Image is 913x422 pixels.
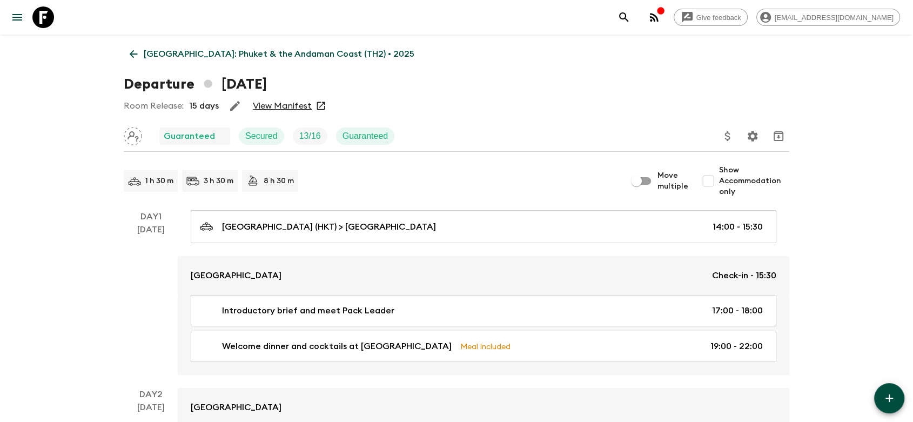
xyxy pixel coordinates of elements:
button: Archive (Completed, Cancelled or Unsynced Departures only) [768,125,789,147]
p: 1 h 30 m [145,176,173,186]
p: 13 / 16 [299,130,321,143]
a: [GEOGRAPHIC_DATA] (HKT) > [GEOGRAPHIC_DATA]14:00 - 15:30 [191,210,776,243]
div: Trip Fill [293,128,327,145]
p: Guaranteed [343,130,388,143]
div: [DATE] [137,223,165,375]
p: [GEOGRAPHIC_DATA]: Phuket & the Andaman Coast (TH2) • 2025 [144,48,414,61]
button: Settings [742,125,763,147]
p: [GEOGRAPHIC_DATA] [191,401,281,414]
span: Move multiple [657,170,689,192]
p: Welcome dinner and cocktails at [GEOGRAPHIC_DATA] [222,340,452,353]
p: [GEOGRAPHIC_DATA] [191,269,281,282]
p: 19:00 - 22:00 [710,340,763,353]
a: Welcome dinner and cocktails at [GEOGRAPHIC_DATA]Meal Included19:00 - 22:00 [191,331,776,362]
span: Give feedback [690,14,747,22]
div: Secured [239,128,284,145]
p: 14:00 - 15:30 [713,220,763,233]
p: Day 2 [124,388,178,401]
p: Meal Included [460,340,511,352]
p: Guaranteed [164,130,215,143]
span: [EMAIL_ADDRESS][DOMAIN_NAME] [769,14,899,22]
a: [GEOGRAPHIC_DATA]: Phuket & the Andaman Coast (TH2) • 2025 [124,43,420,65]
p: Introductory brief and meet Pack Leader [222,304,394,317]
button: Update Price, Early Bird Discount and Costs [717,125,739,147]
button: search adventures [613,6,635,28]
a: View Manifest [253,101,312,111]
p: 15 days [189,99,219,112]
p: 17:00 - 18:00 [712,304,763,317]
p: 3 h 30 m [204,176,233,186]
a: [GEOGRAPHIC_DATA]Check-in - 15:30 [178,256,789,295]
button: menu [6,6,28,28]
p: Check-in - 15:30 [712,269,776,282]
p: Secured [245,130,278,143]
p: [GEOGRAPHIC_DATA] (HKT) > [GEOGRAPHIC_DATA] [222,220,436,233]
span: Show Accommodation only [719,165,789,197]
p: 8 h 30 m [264,176,294,186]
p: Day 1 [124,210,178,223]
div: [EMAIL_ADDRESS][DOMAIN_NAME] [756,9,900,26]
a: Introductory brief and meet Pack Leader17:00 - 18:00 [191,295,776,326]
h1: Departure [DATE] [124,73,267,95]
p: Room Release: [124,99,184,112]
a: Give feedback [674,9,748,26]
span: Assign pack leader [124,130,142,139]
